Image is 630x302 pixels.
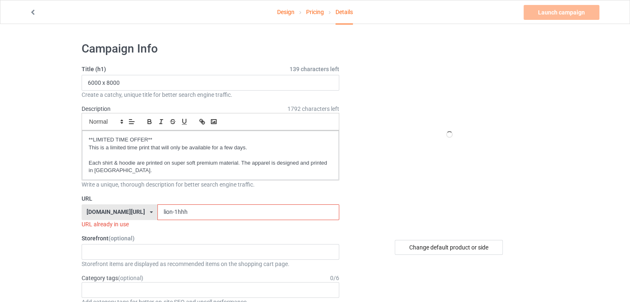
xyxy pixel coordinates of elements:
div: Create a catchy, unique title for better search engine traffic. [82,91,339,99]
p: **LIMITED TIME OFFER** [89,136,332,144]
h1: Campaign Info [82,41,339,56]
span: (optional) [109,235,135,242]
div: Storefront items are displayed as recommended items on the shopping cart page. [82,260,339,268]
label: URL [82,194,339,203]
span: (optional) [118,275,143,281]
label: Description [82,105,111,112]
div: 0 / 6 [330,274,339,282]
span: 1792 characters left [287,105,339,113]
p: This is a limited time print that will only be available for a few days. [89,144,332,152]
a: Design [277,0,294,24]
label: Category tags [82,274,143,282]
div: URL already in use [82,220,339,228]
div: [DOMAIN_NAME][URL] [87,209,145,215]
label: Title (h1) [82,65,339,73]
a: Pricing [306,0,324,24]
label: Storefront [82,234,339,242]
span: 139 characters left [290,65,339,73]
p: Each shirt & hoodie are printed on super soft premium material. The apparel is designed and print... [89,159,332,175]
div: Change default product or side [395,240,503,255]
div: Write a unique, thorough description for better search engine traffic. [82,180,339,189]
div: Details [336,0,353,24]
